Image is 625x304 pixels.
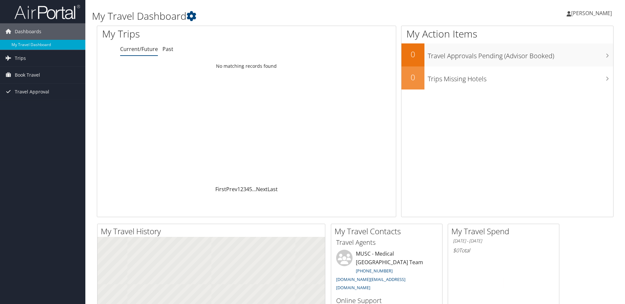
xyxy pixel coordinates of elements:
[428,48,613,61] h3: Travel Approvals Pending (Advisor Booked)
[215,186,226,193] a: First
[567,3,618,23] a: [PERSON_NAME]
[401,49,424,60] h2: 0
[252,186,256,193] span: …
[101,226,325,237] h2: My Travel History
[15,67,40,83] span: Book Travel
[334,226,442,237] h2: My Travel Contacts
[14,4,80,20] img: airportal-logo.png
[97,60,396,72] td: No matching records found
[333,250,441,293] li: MUSC - Medical [GEOGRAPHIC_DATA] Team
[162,45,173,53] a: Past
[453,247,459,254] span: $0
[401,43,613,66] a: 0Travel Approvals Pending (Advisor Booked)
[451,226,559,237] h2: My Travel Spend
[243,186,246,193] a: 3
[401,27,613,41] h1: My Action Items
[428,71,613,84] h3: Trips Missing Hotels
[102,27,267,41] h1: My Trips
[401,66,613,89] a: 0Trips Missing Hotels
[15,84,49,100] span: Travel Approval
[256,186,268,193] a: Next
[249,186,252,193] a: 5
[268,186,278,193] a: Last
[246,186,249,193] a: 4
[571,10,612,17] span: [PERSON_NAME]
[120,45,158,53] a: Current/Future
[336,238,437,247] h3: Travel Agents
[15,23,41,40] span: Dashboards
[336,276,405,291] a: [DOMAIN_NAME][EMAIL_ADDRESS][DOMAIN_NAME]
[401,72,424,83] h2: 0
[453,238,554,244] h6: [DATE] - [DATE]
[226,186,237,193] a: Prev
[237,186,240,193] a: 1
[92,9,443,23] h1: My Travel Dashboard
[15,50,26,66] span: Trips
[453,247,554,254] h6: Total
[240,186,243,193] a: 2
[356,268,393,274] a: [PHONE_NUMBER]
